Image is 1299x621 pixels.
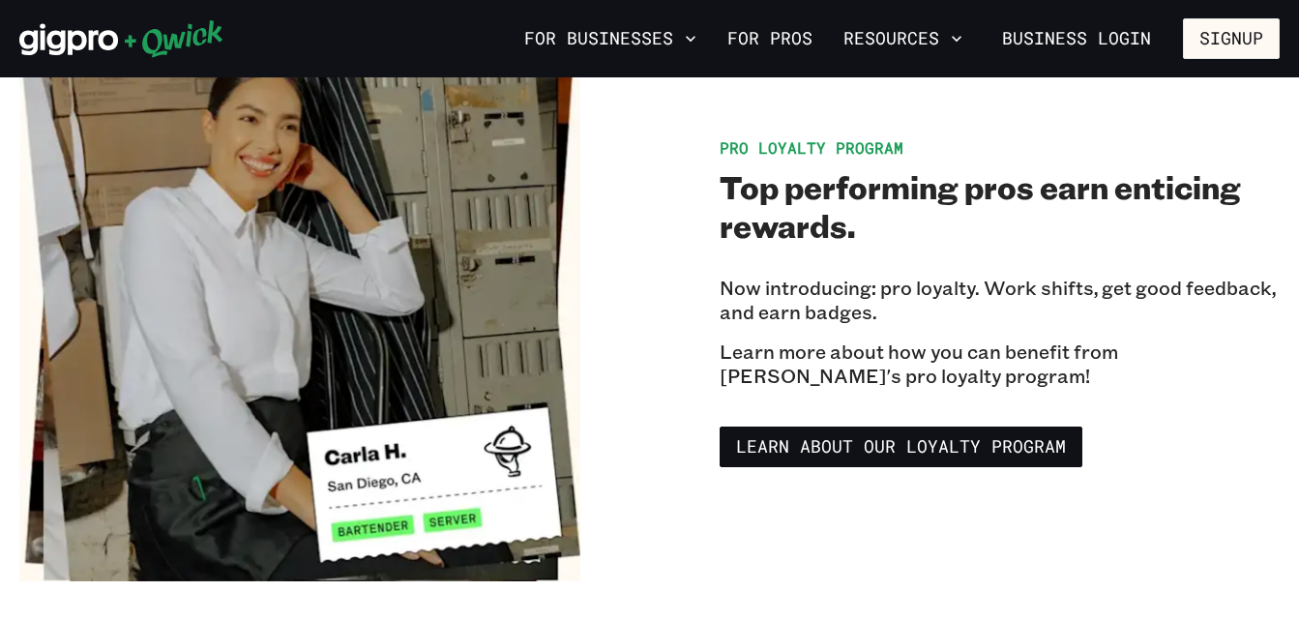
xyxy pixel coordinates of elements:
[517,22,704,55] button: For Businesses
[836,22,970,55] button: Resources
[720,22,820,55] a: For Pros
[19,21,580,582] img: pro loyalty benefits
[1183,18,1280,59] button: Signup
[720,167,1281,245] h2: Top performing pros earn enticing rewards.
[720,427,1082,467] a: Learn about our Loyalty Program
[720,340,1281,388] p: Learn more about how you can benefit from [PERSON_NAME]'s pro loyalty program!
[720,137,903,158] span: Pro Loyalty Program
[986,18,1167,59] a: Business Login
[720,276,1281,324] p: Now introducing: pro loyalty. Work shifts, get good feedback, and earn badges.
